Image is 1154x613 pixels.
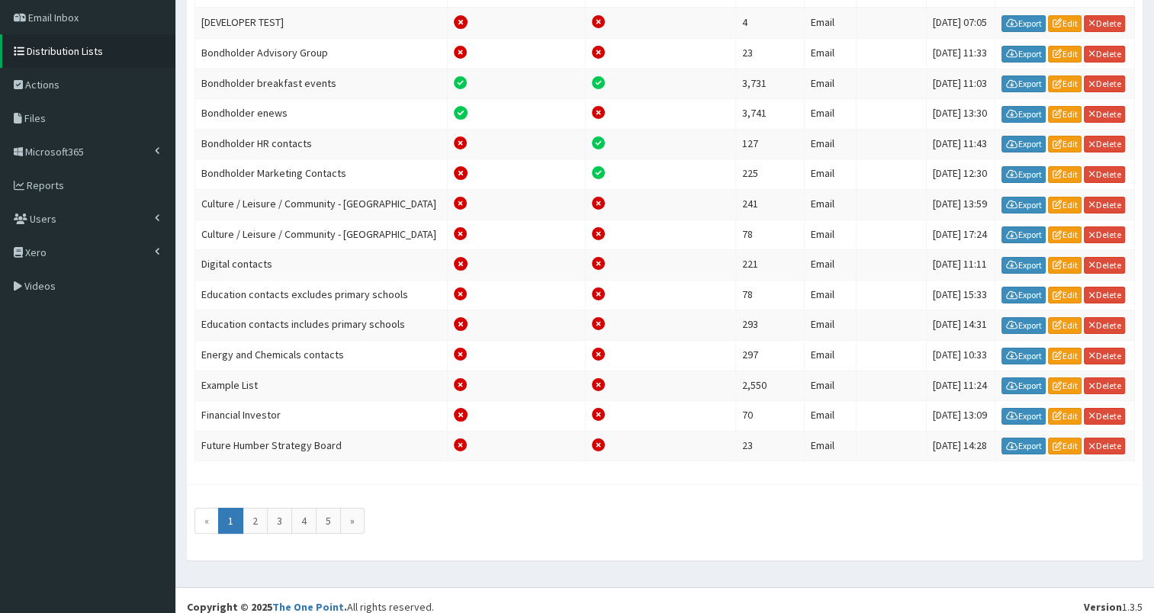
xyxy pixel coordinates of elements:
td: Email [804,38,856,69]
td: [DATE] 11:24 [926,371,995,401]
td: Email [804,401,856,432]
a: Export [1001,136,1046,152]
a: Export [1001,75,1046,92]
td: Bondholder HR contacts [195,129,448,159]
td: Email [804,220,856,250]
a: 4 [291,508,317,534]
a: Export [1001,257,1046,274]
span: Videos [24,279,56,293]
td: Education contacts excludes primary schools [195,280,448,310]
td: [DATE] 13:30 [926,99,995,130]
a: Delete [1084,348,1125,364]
td: [DATE] 13:59 [926,189,995,220]
a: Delete [1084,408,1125,425]
a: Edit [1048,317,1082,334]
td: [DATE] 10:33 [926,340,995,371]
td: Email [804,340,856,371]
a: Export [1001,166,1046,183]
a: Edit [1048,136,1082,152]
a: Delete [1084,197,1125,213]
a: Export [1001,226,1046,243]
td: [DATE] 15:33 [926,280,995,310]
td: Culture / Leisure / Community - [GEOGRAPHIC_DATA] [195,220,448,250]
td: [DATE] 12:30 [926,159,995,190]
td: [DATE] 14:31 [926,310,995,341]
span: 1 [218,508,243,534]
td: Email [804,99,856,130]
td: 225 [735,159,804,190]
td: 293 [735,310,804,341]
a: Edit [1048,75,1082,92]
td: Email [804,431,856,461]
td: 23 [735,431,804,461]
a: Delete [1084,317,1125,334]
a: Delete [1084,136,1125,152]
td: [DATE] 11:33 [926,38,995,69]
td: Email [804,189,856,220]
a: Export [1001,438,1046,454]
td: [DATE] 07:05 [926,8,995,38]
td: Education contacts includes primary schools [195,310,448,341]
td: 3,731 [735,69,804,99]
a: 5 [316,508,341,534]
a: Edit [1048,106,1082,123]
a: Delete [1084,287,1125,303]
a: 2 [243,508,268,534]
td: Email [804,129,856,159]
a: Edit [1048,226,1082,243]
td: Culture / Leisure / Community - [GEOGRAPHIC_DATA] [195,189,448,220]
a: Edit [1048,438,1082,454]
a: Export [1001,377,1046,394]
a: 3 [267,508,292,534]
td: Email [804,69,856,99]
a: Edit [1048,46,1082,63]
td: Bondholder Advisory Group [195,38,448,69]
a: Delete [1084,257,1125,274]
a: Edit [1048,348,1082,364]
a: Export [1001,197,1046,213]
a: Edit [1048,377,1082,394]
a: Export [1001,106,1046,123]
span: Users [30,212,56,226]
td: Email [804,8,856,38]
span: Reports [27,178,64,192]
a: Export [1001,46,1046,63]
a: Export [1001,348,1046,364]
td: Email [804,250,856,281]
td: 78 [735,280,804,310]
a: Export [1001,317,1046,334]
td: Bondholder Marketing Contacts [195,159,448,190]
td: [DEVELOPER TEST] [195,8,448,38]
span: Email Inbox [28,11,79,24]
a: Edit [1048,15,1082,32]
a: Delete [1084,46,1125,63]
a: Edit [1048,408,1082,425]
a: Edit [1048,257,1082,274]
span: Files [24,111,46,125]
td: 127 [735,129,804,159]
span: Xero [25,246,47,259]
td: Example List [195,371,448,401]
td: Energy and Chemicals contacts [195,340,448,371]
a: Delete [1084,438,1125,454]
a: Delete [1084,166,1125,183]
td: Bondholder enews [195,99,448,130]
a: Export [1001,287,1046,303]
td: [DATE] 11:43 [926,129,995,159]
td: 78 [735,220,804,250]
a: Delete [1084,15,1125,32]
a: Edit [1048,197,1082,213]
a: Delete [1084,377,1125,394]
td: Email [804,159,856,190]
span: Actions [25,78,59,91]
td: [DATE] 11:11 [926,250,995,281]
td: Future Humber Strategy Board [195,431,448,461]
td: Email [804,310,856,341]
a: Delete [1084,226,1125,243]
a: Export [1001,15,1046,32]
span: « [194,508,219,534]
td: [DATE] 14:28 [926,431,995,461]
td: 23 [735,38,804,69]
td: [DATE] 13:09 [926,401,995,432]
a: Edit [1048,287,1082,303]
